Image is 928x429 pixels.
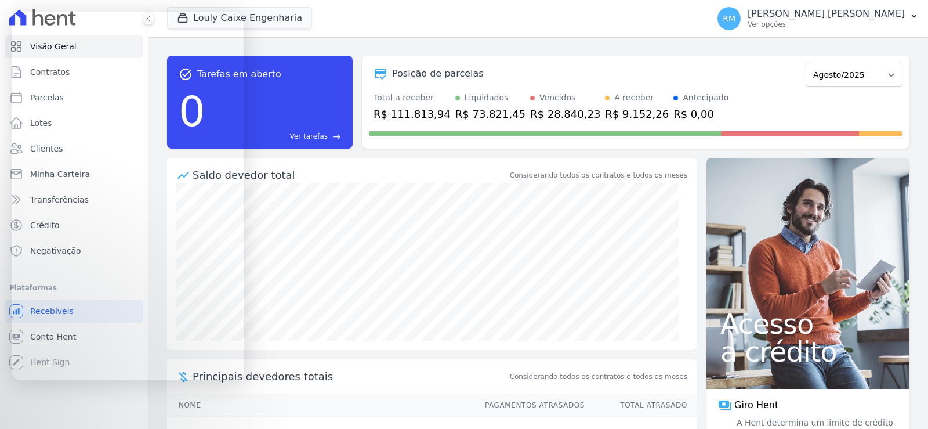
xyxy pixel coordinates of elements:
div: R$ 0,00 [673,106,728,122]
span: a crédito [720,338,896,366]
a: Contratos [5,60,143,84]
span: Giro Hent [734,398,778,412]
th: Nome [167,394,474,417]
div: Total a receber [374,92,451,104]
div: R$ 111.813,94 [374,106,451,122]
div: Vencidos [539,92,575,104]
div: Liquidados [465,92,509,104]
p: [PERSON_NAME] [PERSON_NAME] [748,8,905,20]
a: Crédito [5,214,143,237]
span: Ver tarefas [290,131,328,142]
a: Transferências [5,188,143,211]
a: Negativação [5,239,143,262]
span: Acesso [720,310,896,338]
th: Total Atrasado [585,394,697,417]
div: Considerando todos os contratos e todos os meses [510,170,687,181]
a: Ver tarefas east [210,131,341,142]
span: Principais devedores totais [193,369,507,384]
iframe: Intercom live chat [12,12,244,380]
a: Parcelas [5,86,143,109]
div: Antecipado [683,92,728,104]
a: Clientes [5,137,143,160]
button: RM [PERSON_NAME] [PERSON_NAME] Ver opções [708,2,928,35]
div: Plataformas [9,281,139,295]
a: Conta Hent [5,325,143,348]
span: Considerando todos os contratos e todos os meses [510,372,687,382]
div: R$ 28.840,23 [530,106,600,122]
div: A receber [614,92,654,104]
a: Recebíveis [5,300,143,323]
div: Posição de parcelas [392,67,484,81]
a: Minha Carteira [5,163,143,186]
iframe: Intercom live chat [12,390,39,417]
div: R$ 73.821,45 [455,106,525,122]
a: Visão Geral [5,35,143,58]
th: Pagamentos Atrasados [474,394,585,417]
span: east [332,132,341,141]
div: R$ 9.152,26 [605,106,669,122]
button: Louly Caixe Engenharia [167,7,312,29]
div: Saldo devedor total [193,167,507,183]
p: Ver opções [748,20,905,29]
span: RM [723,15,735,23]
a: Lotes [5,111,143,135]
